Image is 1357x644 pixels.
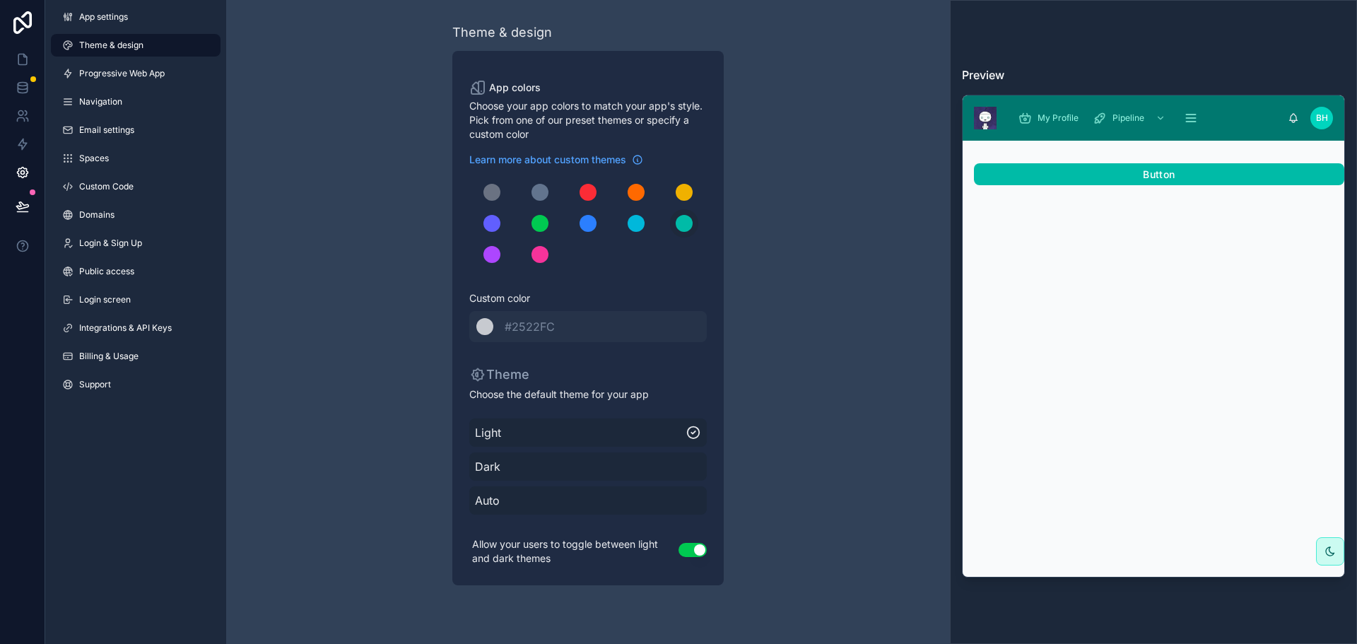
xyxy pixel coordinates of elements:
span: Public access [79,266,134,277]
span: Domains [79,209,114,221]
span: Support [79,379,111,390]
a: Pipeline [1088,105,1173,131]
span: Pipeline [1112,112,1144,124]
span: Choose the default theme for your app [469,387,707,402]
a: App settings [51,6,221,28]
span: #2522FC [505,320,555,334]
a: Email settings [51,119,221,141]
a: Progressive Web App [51,62,221,85]
h3: Preview [962,66,1345,83]
a: Spaces [51,147,221,170]
span: Dark [475,458,701,475]
span: Learn more about custom themes [469,153,626,167]
a: Integrations & API Keys [51,317,221,339]
a: Support [51,373,221,396]
a: Navigation [51,90,221,113]
span: Custom color [469,291,695,305]
a: Login screen [51,288,221,311]
span: Choose your app colors to match your app's style. Pick from one of our preset themes or specify a... [469,99,707,141]
span: App settings [79,11,128,23]
a: Theme & design [51,34,221,57]
span: App colors [489,81,541,95]
a: Custom Code [51,175,221,198]
span: Navigation [79,96,122,107]
span: Login screen [79,294,131,305]
span: Integrations & API Keys [79,322,172,334]
div: Theme & design [452,23,552,42]
span: Email settings [79,124,134,136]
div: scrollable content [1008,103,1288,134]
span: Light [475,424,686,441]
button: Button [974,163,1344,186]
span: Login & Sign Up [79,238,142,249]
span: Auto [475,492,701,509]
span: Billing & Usage [79,351,139,362]
span: My Profile [1038,112,1079,124]
span: Custom Code [79,181,134,192]
a: Learn more about custom themes [469,153,643,167]
p: Allow your users to toggle between light and dark themes [469,534,678,568]
span: Theme & design [79,40,143,51]
a: Billing & Usage [51,345,221,368]
p: Theme [469,365,529,385]
a: Domains [51,204,221,226]
img: App logo [974,107,997,129]
span: Progressive Web App [79,68,165,79]
a: Public access [51,260,221,283]
a: Login & Sign Up [51,232,221,254]
a: My Profile [1014,105,1088,131]
span: BH [1316,112,1328,124]
span: Spaces [79,153,109,164]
